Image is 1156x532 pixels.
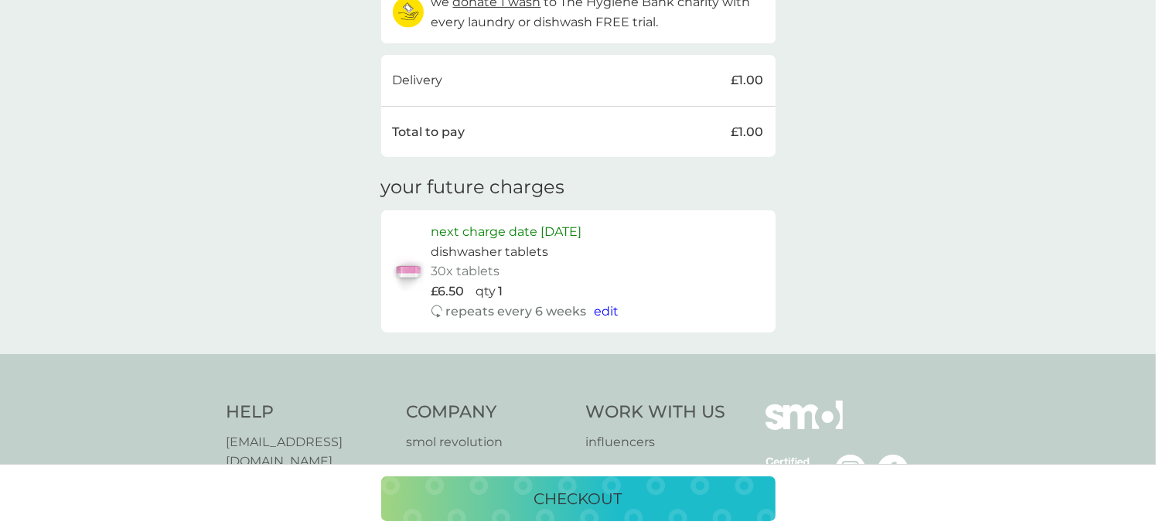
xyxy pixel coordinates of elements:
p: £6.50 [431,281,465,302]
p: repeats every 6 weeks [446,302,587,322]
button: checkout [381,476,776,521]
a: [EMAIL_ADDRESS][DOMAIN_NAME] [227,432,391,472]
img: smol [766,401,843,453]
span: edit [595,304,619,319]
a: smol revolution [406,432,571,452]
p: 1 [499,281,503,302]
h4: Company [406,401,571,425]
a: influencers [586,432,726,452]
p: Total to pay [393,122,465,142]
p: Delivery [393,70,443,90]
a: partnerships [586,459,726,479]
p: next charge date [DATE] [431,222,582,242]
img: visit the smol Facebook page [878,455,909,486]
p: £1.00 [731,70,764,90]
p: dishwasher tablets [431,242,549,262]
img: visit the smol Instagram page [835,455,866,486]
h3: your future charges [381,176,565,199]
p: £1.00 [731,122,764,142]
p: 30x tablets [431,261,500,281]
p: checkout [534,486,622,511]
a: smol stories [406,459,571,479]
h4: Help [227,401,391,425]
button: edit [595,302,619,322]
p: qty [476,281,496,302]
h4: Work With Us [586,401,726,425]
